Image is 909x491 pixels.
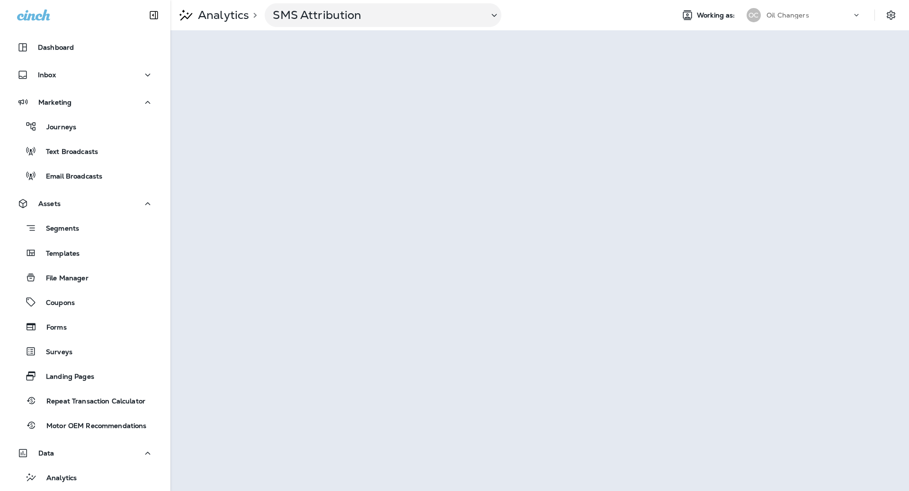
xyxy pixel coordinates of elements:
[38,200,61,207] p: Assets
[9,38,161,57] button: Dashboard
[9,141,161,161] button: Text Broadcasts
[9,391,161,411] button: Repeat Transaction Calculator
[766,11,809,19] p: Oil Changers
[37,422,147,431] p: Motor OEM Recommendations
[9,366,161,386] button: Landing Pages
[36,224,79,234] p: Segments
[249,11,257,19] p: >
[36,299,75,308] p: Coupons
[141,6,167,25] button: Collapse Sidebar
[9,268,161,287] button: File Manager
[36,172,102,181] p: Email Broadcasts
[9,415,161,435] button: Motor OEM Recommendations
[38,71,56,79] p: Inbox
[9,317,161,337] button: Forms
[9,292,161,312] button: Coupons
[9,467,161,487] button: Analytics
[9,341,161,361] button: Surveys
[9,65,161,84] button: Inbox
[36,373,94,382] p: Landing Pages
[36,250,80,259] p: Templates
[38,98,71,106] p: Marketing
[9,194,161,213] button: Assets
[37,474,77,483] p: Analytics
[38,44,74,51] p: Dashboard
[697,11,737,19] span: Working as:
[37,123,76,132] p: Journeys
[9,444,161,463] button: Data
[9,218,161,238] button: Segments
[273,8,481,22] p: SMS Attribution
[9,93,161,112] button: Marketing
[9,243,161,263] button: Templates
[38,449,54,457] p: Data
[37,397,145,406] p: Repeat Transaction Calculator
[747,8,761,22] div: OC
[36,348,72,357] p: Surveys
[9,166,161,186] button: Email Broadcasts
[882,7,900,24] button: Settings
[36,148,98,157] p: Text Broadcasts
[37,323,67,332] p: Forms
[36,274,89,283] p: File Manager
[9,116,161,136] button: Journeys
[194,8,249,22] p: Analytics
